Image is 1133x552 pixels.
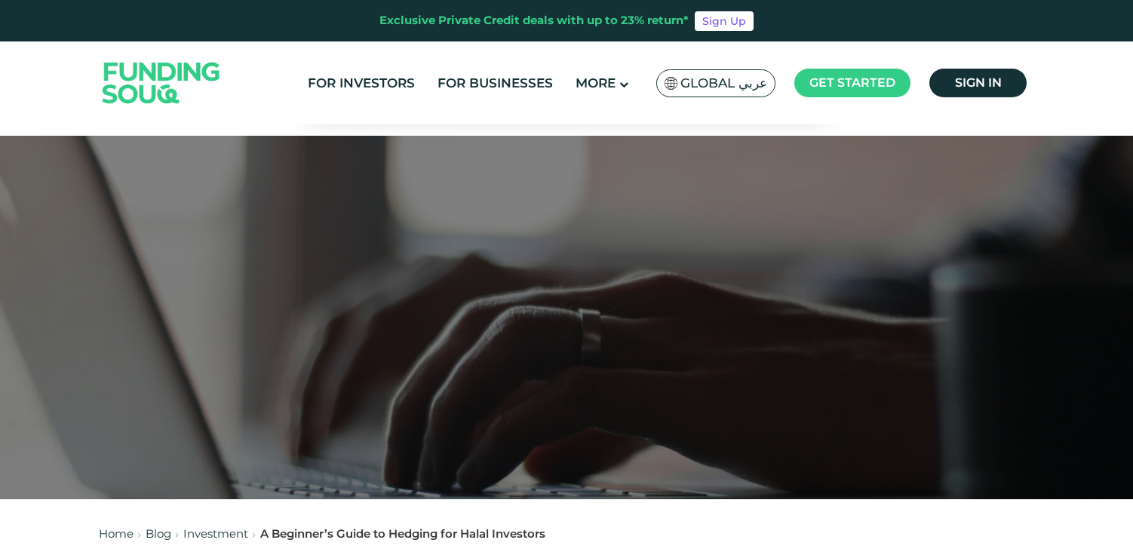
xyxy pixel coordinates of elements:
[695,11,754,31] a: Sign Up
[955,75,1002,90] span: Sign in
[809,75,895,90] span: Get started
[183,526,248,541] a: Investment
[929,69,1027,97] a: Sign in
[304,71,419,96] a: For Investors
[260,526,545,543] div: A Beginner’s Guide to Hedging for Halal Investors
[680,75,767,92] span: Global عربي
[88,44,235,121] img: Logo
[434,71,557,96] a: For Businesses
[576,75,616,90] span: More
[146,526,171,541] a: Blog
[379,12,689,29] div: Exclusive Private Credit deals with up to 23% return*
[665,77,678,90] img: SA Flag
[99,526,134,541] a: Home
